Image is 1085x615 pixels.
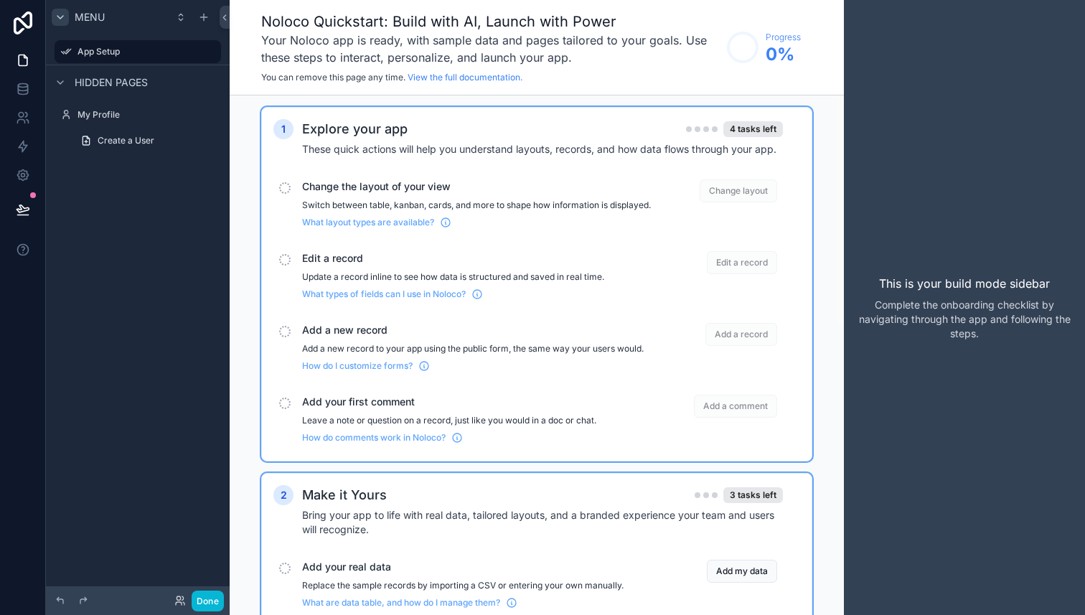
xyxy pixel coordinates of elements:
label: App Setup [77,46,212,57]
label: My Profile [77,109,218,121]
h3: Your Noloco app is ready, with sample data and pages tailored to your goals. Use these steps to i... [261,32,720,66]
span: Progress [766,32,801,43]
span: 0 % [766,43,801,66]
span: Hidden pages [75,75,148,90]
a: Create a User [72,129,221,152]
span: Create a User [98,135,154,146]
p: Complete the onboarding checklist by navigating through the app and following the steps. [855,298,1074,341]
h1: Noloco Quickstart: Build with AI, Launch with Power [261,11,720,32]
button: Done [192,591,224,611]
a: App Setup [55,40,221,63]
a: My Profile [55,103,221,126]
span: You can remove this page any time. [261,72,405,83]
a: View the full documentation. [408,72,522,83]
p: This is your build mode sidebar [879,275,1050,292]
span: Menu [75,10,105,24]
